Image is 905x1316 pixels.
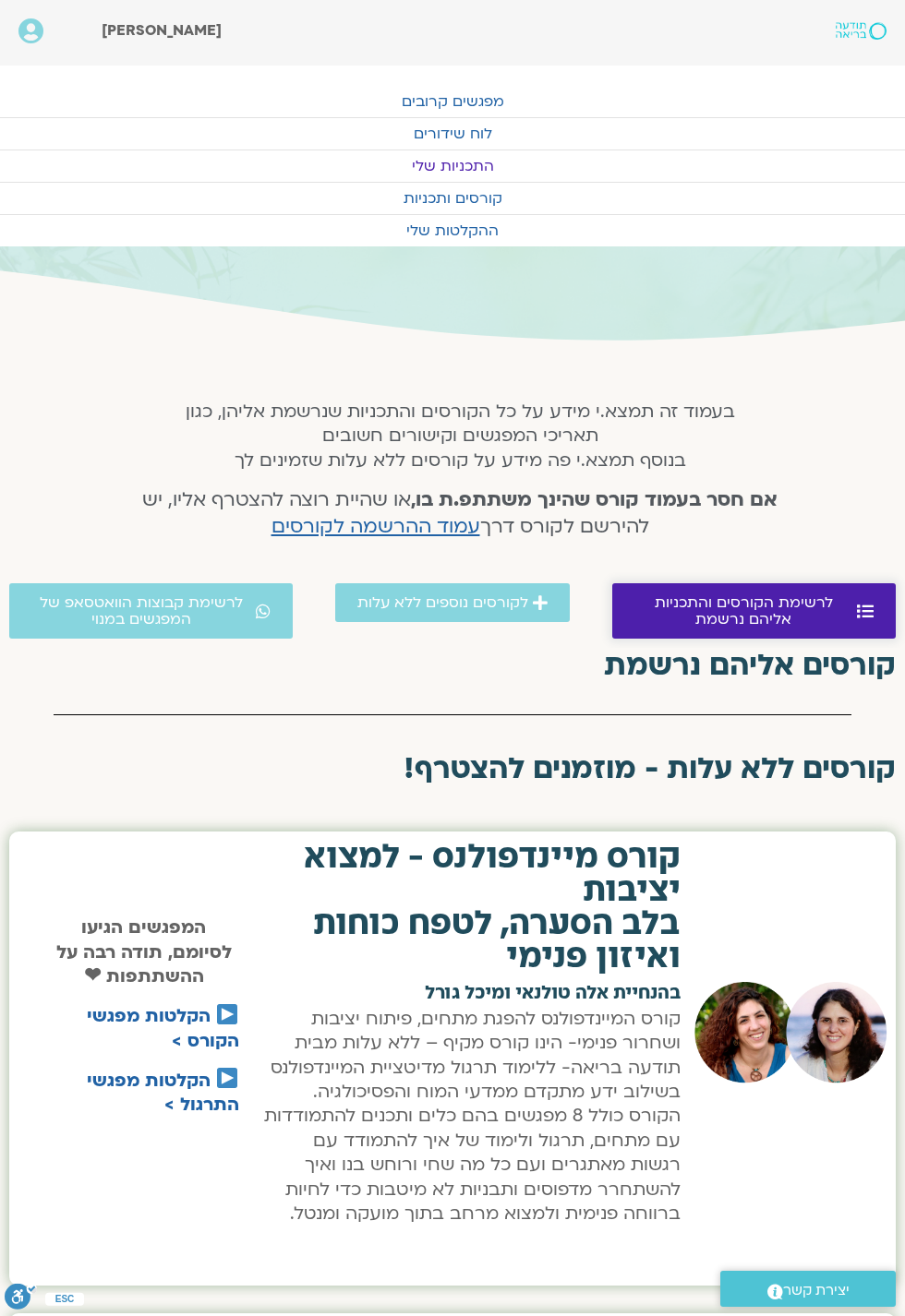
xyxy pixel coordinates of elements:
h5: בעמוד זה תמצא.י מידע על כל הקורסים והתכניות שנרשמת אליהן, כגון תאריכי המפגשים וקישורים חשובים בנו... [118,400,802,473]
img: ▶️ [217,1068,237,1088]
strong: אם חסר בעמוד קורס שהינך משתתפ.ת בו, [411,486,778,513]
a: הקלטות מפגשי הקורס > [87,1004,239,1052]
span: לרשימת קבוצות הוואטסאפ של המפגשים במנוי [31,594,251,628]
h2: קורסים אליהם נרשמת [9,649,896,682]
a: לקורסים נוספים ללא עלות [335,583,570,622]
img: ▶️ [217,1004,237,1024]
p: קורס המיינדפולנס להפגת מתחים, פיתוח יציבות ושחרור פנימי- הינו קורס מקיף – ללא עלות מבית תודעה ברי... [258,1007,681,1226]
a: הקלטות מפגשי התרגול > [87,1069,239,1117]
h4: או שהיית רוצה להצטרף אליו, יש להירשם לקורס דרך [118,487,802,541]
h2: קורסים ללא עלות - מוזמנים להצטרף! [9,752,896,785]
h2: קורס מיינדפולנס - למצוא יציבות בלב הסערה, לטפח כוחות ואיזון פנימי [258,841,681,974]
span: [PERSON_NAME] [102,20,222,41]
h2: התכניות שלי בתודעה בריאה [90,170,814,253]
span: יצירת קשר [783,1278,850,1303]
span: לקורסים נוספים ללא עלות [357,594,528,611]
h2: בהנחיית אלה טולנאי ומיכל גורל [258,984,681,1002]
a: לרשימת קבוצות הוואטסאפ של המפגשים במנוי [9,583,293,639]
span: לרשימת הקורסים והתכניות אליהם נרשמת [634,594,852,628]
a: יצירת קשר [720,1271,896,1307]
a: עמוד ההרשמה לקורסים [271,513,480,540]
strong: המפגשים הגיעו לסיומם, תודה רבה על ההשתתפות ❤ [56,915,232,988]
a: לרשימת הקורסים והתכניות אליהם נרשמת [612,583,896,639]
